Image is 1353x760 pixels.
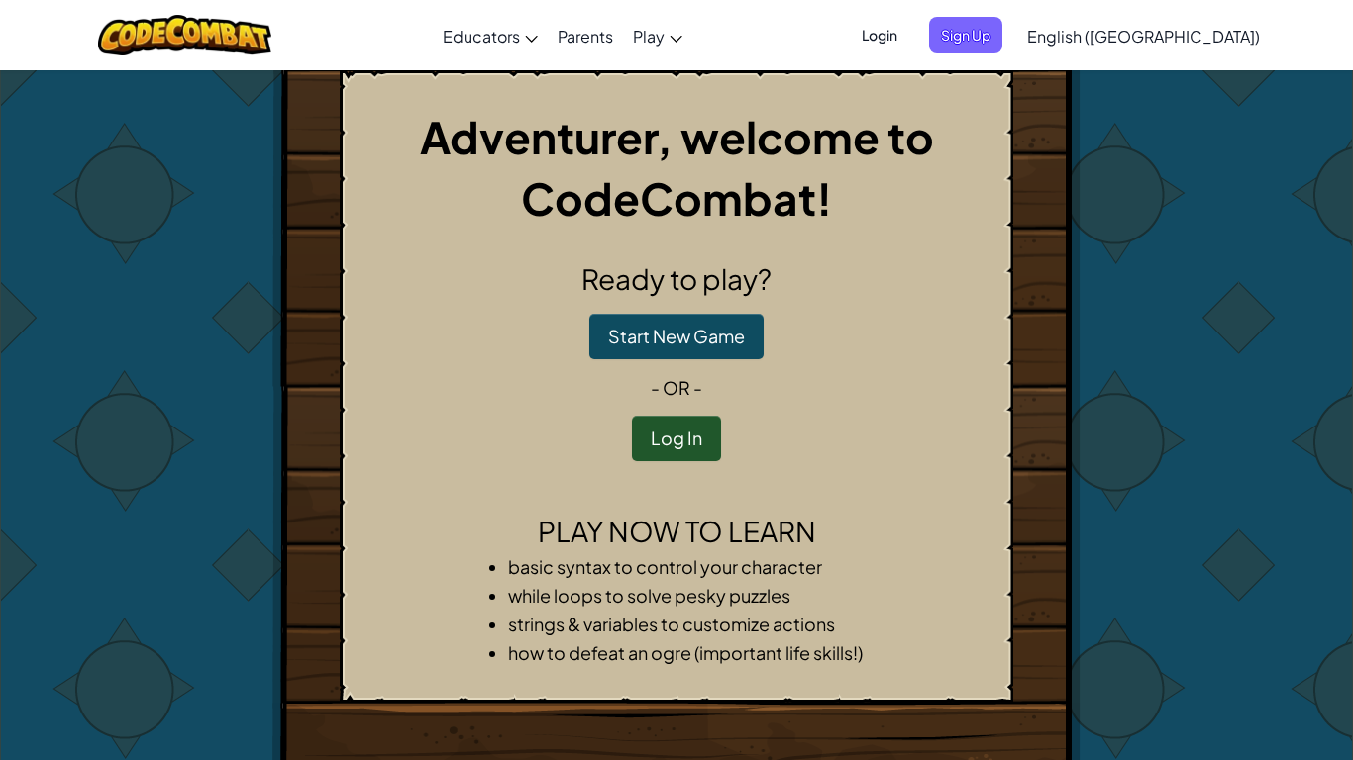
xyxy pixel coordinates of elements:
a: Play [623,9,692,62]
span: - [690,376,702,399]
a: English ([GEOGRAPHIC_DATA]) [1017,9,1270,62]
li: while loops to solve pesky puzzles [508,581,885,610]
li: basic syntax to control your character [508,552,885,581]
span: Play [633,26,665,47]
span: English ([GEOGRAPHIC_DATA]) [1027,26,1260,47]
span: or [663,376,690,399]
button: Log In [632,416,721,461]
span: Educators [443,26,520,47]
li: strings & variables to customize actions [508,610,885,638]
a: Educators [433,9,548,62]
h2: Ready to play? [357,258,996,300]
img: CodeCombat logo [98,15,271,55]
a: Parents [548,9,623,62]
button: Start New Game [589,314,764,359]
span: - [651,376,663,399]
button: Sign Up [929,17,1002,53]
button: Login [850,17,909,53]
li: how to defeat an ogre (important life skills!) [508,638,885,667]
h2: Play now to learn [357,511,996,552]
h1: Adventurer, welcome to CodeCombat! [357,106,996,229]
